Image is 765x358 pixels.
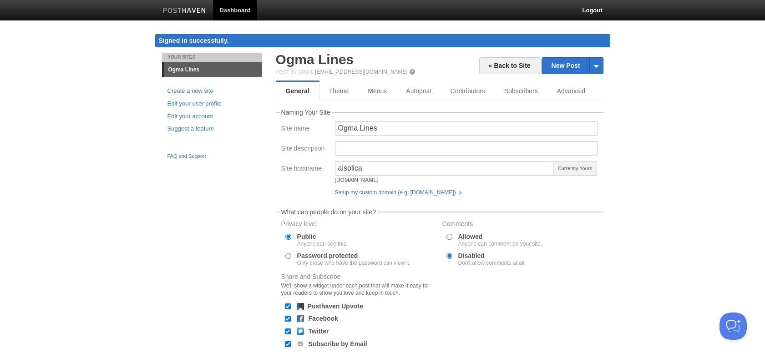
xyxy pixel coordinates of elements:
div: Only those who have the password can view it. [297,260,410,266]
a: Advanced [547,82,595,100]
div: Anyone can comment on your site. [458,241,542,247]
a: Theme [319,82,359,100]
label: Disabled [458,252,526,266]
a: Suggest a feature [167,124,257,134]
label: Twitter [309,328,329,334]
label: Subscribe by Email [309,341,367,347]
iframe: Help Scout Beacon - Open [719,313,747,340]
li: Your Sites [162,53,262,62]
label: Comments [442,221,598,229]
a: Ogma Lines [164,62,262,77]
a: Edit your user profile [167,99,257,109]
span: Currently Yours [553,161,597,176]
a: Ogma Lines [276,52,354,67]
div: Anyone can see this. [297,241,348,247]
a: Create a new site [167,86,257,96]
a: FAQ and Support [167,152,257,161]
div: [DOMAIN_NAME] [335,177,554,183]
label: Site description [281,145,329,154]
label: Allowed [458,233,542,247]
img: Posthaven-bar [163,8,206,15]
label: Share and Subscribe [281,273,437,299]
div: We'll show a widget under each post that will make it easy for your readers to show you love and ... [281,282,437,297]
img: facebook.png [297,315,304,322]
a: Setup my custom domain (e.g. [DOMAIN_NAME]) » [335,189,462,196]
a: Subscribers [495,82,547,100]
label: Privacy level [281,221,437,229]
label: Site hostname [281,165,329,174]
legend: What can people do on your site? [280,209,378,215]
div: Signed in successfully. [155,34,610,47]
a: Edit your account [167,112,257,121]
label: Site name [281,125,329,134]
a: General [276,82,319,100]
a: « Back to Site [479,57,540,74]
span: Post by Email [276,69,314,75]
a: New Post [542,58,603,74]
div: Don't allow comments at all. [458,260,526,266]
label: Posthaven Upvote [308,303,363,309]
img: twitter.png [297,328,304,335]
a: Menus [358,82,396,100]
label: Facebook [309,315,338,322]
legend: Naming Your Site [280,109,332,116]
label: Password protected [297,252,410,266]
label: Public [297,233,348,247]
a: [EMAIL_ADDRESS][DOMAIN_NAME] [315,69,407,75]
a: Autopost [396,82,441,100]
a: Contributors [441,82,495,100]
